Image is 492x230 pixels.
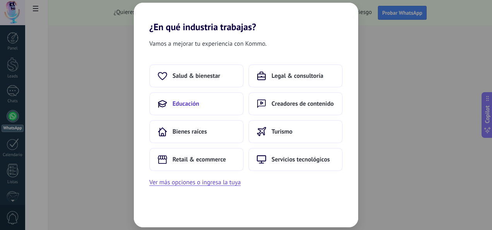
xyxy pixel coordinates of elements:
[149,92,244,115] button: Educación
[149,120,244,143] button: Bienes raíces
[248,92,343,115] button: Creadores de contenido
[173,72,220,80] span: Salud & bienestar
[272,128,292,136] span: Turismo
[248,64,343,88] button: Legal & consultoría
[173,128,207,136] span: Bienes raíces
[149,148,244,171] button: Retail & ecommerce
[173,100,199,108] span: Educación
[134,3,358,33] h2: ¿En qué industria trabajas?
[248,120,343,143] button: Turismo
[272,100,334,108] span: Creadores de contenido
[248,148,343,171] button: Servicios tecnológicos
[149,177,241,187] button: Ver más opciones o ingresa la tuya
[173,156,226,163] span: Retail & ecommerce
[272,72,323,80] span: Legal & consultoría
[149,39,266,49] span: Vamos a mejorar tu experiencia con Kommo.
[272,156,330,163] span: Servicios tecnológicos
[149,64,244,88] button: Salud & bienestar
